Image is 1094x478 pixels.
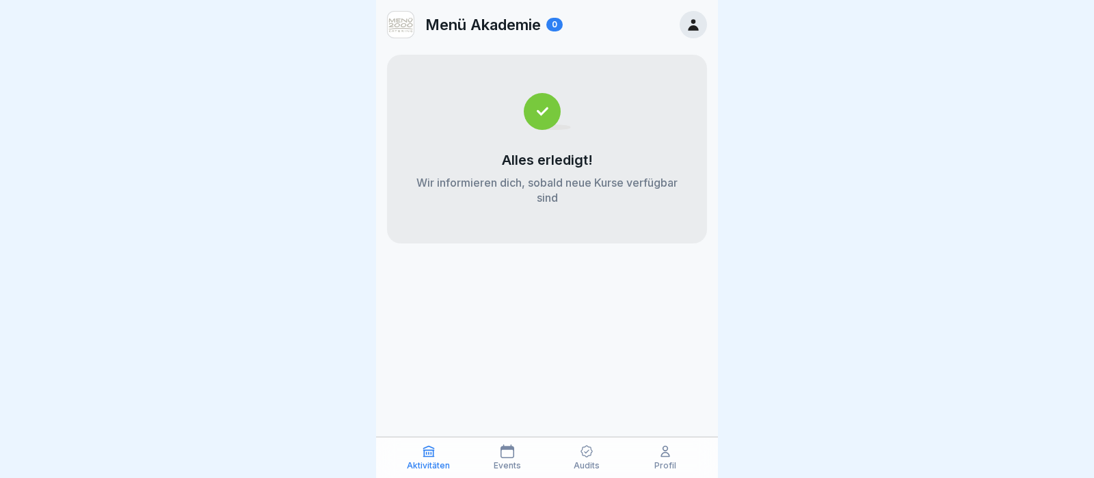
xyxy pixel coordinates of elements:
[494,461,521,470] p: Events
[654,461,676,470] p: Profil
[546,18,563,31] div: 0
[502,152,593,168] p: Alles erledigt!
[407,461,450,470] p: Aktivitäten
[414,175,680,205] p: Wir informieren dich, sobald neue Kurse verfügbar sind
[425,16,541,34] p: Menü Akademie
[388,12,414,38] img: v3gslzn6hrr8yse5yrk8o2yg.png
[524,93,571,130] img: completed.svg
[574,461,600,470] p: Audits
